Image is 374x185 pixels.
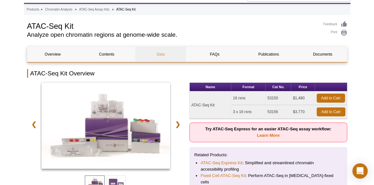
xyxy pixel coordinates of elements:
td: ATAC-Seq Kit [190,91,231,119]
a: Data [135,47,186,62]
a: ❮ [27,117,41,132]
a: FAQs [189,47,240,62]
td: $1,480 [291,91,315,105]
li: » [112,8,114,11]
td: 53156 [266,105,291,119]
h2: ATAC-Seq Kit Overview [27,69,347,78]
th: Name [190,83,231,91]
h1: ATAC-Seq Kit [27,21,317,30]
a: Feedback [323,21,347,28]
h2: Analyze open chromatin regions at genome-wide scale. [27,32,317,38]
a: Add to Cart [317,107,345,116]
a: ATAC-Seq Kit [41,82,171,171]
a: Overview [27,47,78,62]
td: 3 x 16 rxns [231,105,266,119]
a: ATAC-Seq Express Kit [201,160,242,166]
a: Chromatin Analysis [45,7,72,12]
th: Cat No. [266,83,291,91]
th: Format [231,83,266,91]
li: : Simplified and streamlined chromatin accessibility profiling [201,160,336,173]
a: Print [323,29,347,36]
a: ❯ [171,117,185,132]
a: Documents [297,47,348,62]
a: Learn More [257,133,280,138]
a: Products [27,7,39,12]
td: $3,770 [291,105,315,119]
td: 16 rxns [231,91,266,105]
li: » [75,8,77,11]
a: ATAC-Seq Assay Kits [79,7,109,12]
th: Price [291,83,315,91]
p: Related Products: [194,152,342,158]
a: Fixed Cell ATAC-Seq Kit [201,173,246,179]
li: » [41,8,43,11]
a: Publications [243,47,294,62]
a: Add to Cart [317,94,345,103]
strong: Try ATAC-Seq Express for an easier ATAC-Seq assay workflow: [205,127,331,138]
td: 53150 [266,91,291,105]
a: Contents [81,47,132,62]
div: Open Intercom Messenger [352,163,368,179]
li: ATAC-Seq Kit [116,8,136,11]
img: ATAC-Seq Kit [41,82,171,169]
